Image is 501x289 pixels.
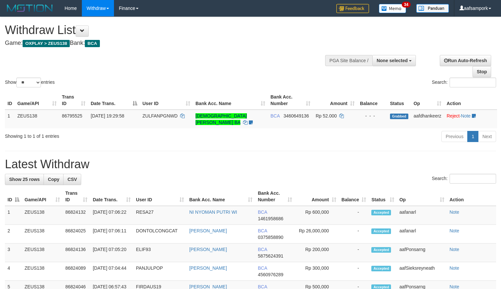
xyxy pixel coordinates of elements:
[5,130,204,139] div: Showing 1 to 1 of 1 entries
[90,225,133,244] td: [DATE] 07:06:11
[5,40,327,46] h4: Game: Bank:
[88,91,140,110] th: Date Trans.: activate to sort column descending
[339,206,369,225] td: -
[22,262,63,281] td: ZEUS138
[387,91,411,110] th: Status
[5,78,55,87] label: Show entries
[44,174,64,185] a: Copy
[63,206,90,225] td: 86824132
[90,187,133,206] th: Date Trans.: activate to sort column ascending
[91,113,124,118] span: [DATE] 19:29:58
[258,265,267,271] span: BCA
[193,91,268,110] th: Bank Acc. Name: activate to sort column ascending
[360,113,385,119] div: - - -
[432,78,496,87] label: Search:
[258,209,267,215] span: BCA
[133,206,187,225] td: RESA27
[195,113,247,125] a: [DEMOGRAPHIC_DATA][PERSON_NAME] BA
[447,187,496,206] th: Action
[189,265,227,271] a: [PERSON_NAME]
[447,113,460,118] a: Reject
[379,4,406,13] img: Button%20Memo.svg
[450,78,496,87] input: Search:
[48,177,59,182] span: Copy
[59,91,88,110] th: Trans ID: activate to sort column ascending
[258,247,267,252] span: BCA
[133,225,187,244] td: DONTOLCONGCAT
[133,187,187,206] th: User ID: activate to sort column ascending
[295,244,339,262] td: Rp 200,000
[22,206,63,225] td: ZEUS138
[187,187,255,206] th: Bank Acc. Name: activate to sort column ascending
[133,244,187,262] td: ELIF93
[411,110,444,128] td: aafdhankeerz
[397,244,447,262] td: aafPonsarng
[258,235,283,240] span: Copy 0375858890 to clipboard
[5,225,22,244] td: 2
[402,2,411,8] span: 34
[295,187,339,206] th: Amount: activate to sort column ascending
[339,225,369,244] td: -
[397,262,447,281] td: aafSieksreyneath
[295,262,339,281] td: Rp 300,000
[5,244,22,262] td: 3
[189,247,227,252] a: [PERSON_NAME]
[189,228,227,233] a: [PERSON_NAME]
[397,206,447,225] td: aafanarl
[444,91,497,110] th: Action
[258,216,283,221] span: Copy 1461958686 to clipboard
[397,187,447,206] th: Op: activate to sort column ascending
[295,206,339,225] td: Rp 600,000
[295,225,339,244] td: Rp 26,000,000
[22,225,63,244] td: ZEUS138
[339,262,369,281] td: -
[5,158,496,171] h1: Latest Withdraw
[313,91,357,110] th: Amount: activate to sort column ascending
[9,177,40,182] span: Show 25 rows
[22,244,63,262] td: ZEUS138
[357,91,387,110] th: Balance
[284,113,309,118] span: Copy 3460649136 to clipboard
[63,174,81,185] a: CSV
[450,228,459,233] a: Note
[16,78,41,87] select: Showentries
[478,131,496,142] a: Next
[5,206,22,225] td: 1
[63,187,90,206] th: Trans ID: activate to sort column ascending
[189,209,237,215] a: NI NYOMAN PUTRI WI
[371,228,391,234] span: Accepted
[444,110,497,128] td: ·
[336,4,369,13] img: Feedback.jpg
[339,187,369,206] th: Balance: activate to sort column ascending
[5,174,44,185] a: Show 25 rows
[450,265,459,271] a: Note
[5,3,55,13] img: MOTION_logo.png
[90,206,133,225] td: [DATE] 07:06:22
[67,177,77,182] span: CSV
[5,262,22,281] td: 4
[5,91,15,110] th: ID
[316,113,337,118] span: Rp 52.000
[90,244,133,262] td: [DATE] 07:05:20
[258,272,283,277] span: Copy 4560976289 to clipboard
[22,187,63,206] th: Game/API: activate to sort column ascending
[390,114,408,119] span: Grabbed
[411,91,444,110] th: Op: activate to sort column ascending
[371,210,391,215] span: Accepted
[63,225,90,244] td: 86824025
[255,187,294,206] th: Bank Acc. Number: activate to sort column ascending
[15,91,59,110] th: Game/API: activate to sort column ascending
[371,247,391,253] span: Accepted
[5,187,22,206] th: ID: activate to sort column descending
[461,113,471,118] a: Note
[372,55,416,66] button: None selected
[62,113,82,118] span: 86795525
[270,113,280,118] span: BCA
[397,225,447,244] td: aafanarl
[416,4,449,13] img: panduan.png
[325,55,372,66] div: PGA Site Balance /
[441,131,468,142] a: Previous
[440,55,491,66] a: Run Auto-Refresh
[467,131,478,142] a: 1
[450,247,459,252] a: Note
